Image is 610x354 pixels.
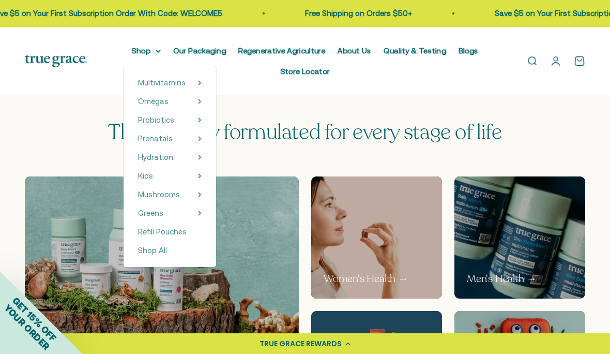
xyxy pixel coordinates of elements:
[324,272,408,286] p: Women's Health →
[138,77,186,89] a: Multivitamins
[138,115,174,124] span: Probiotics
[138,97,169,106] span: Omegas
[138,190,180,199] span: Mushrooms
[138,95,169,108] a: Omegas
[338,46,371,55] a: About Us
[304,9,411,18] a: Free Shipping on Orders $50+
[138,78,186,87] span: Multivitamins
[138,151,202,164] summary: Hydration
[454,176,585,299] a: True Grace One Daily Men's multivitamin bottles on a blue background Men's Health →
[138,226,202,238] a: Refill Pouches
[238,46,325,55] a: Regenerative Agriculture
[138,134,173,143] span: Prenatals
[467,272,537,286] p: Men's Health →
[138,207,163,219] a: Greens
[138,188,180,201] a: Mushrooms
[138,114,202,126] summary: Probiotics
[384,46,446,55] a: Quality & Testing
[138,77,202,89] summary: Multivitamins
[138,132,173,145] a: Prenatals
[108,118,501,146] span: Thoughtfully formulated for every stage of life
[138,244,202,257] a: Shop All
[138,207,202,219] summary: Greens
[173,46,226,55] a: Our Packaging
[138,170,153,182] a: Kids
[138,132,202,145] summary: Prenatals
[138,171,153,180] span: Kids
[138,246,167,255] span: Shop All
[138,95,202,108] summary: Omegas
[138,170,202,182] summary: Kids
[459,46,478,55] a: Blogs
[311,176,442,299] img: Woman holding a small pill in a pink background
[138,114,174,126] a: Probiotics
[10,295,58,343] span: GET 15% OFF
[138,188,202,201] summary: Mushrooms
[138,209,163,217] span: Greens
[280,67,330,76] a: Store Locator
[132,45,161,57] summary: Shop
[454,176,585,299] img: True Grace One Daily Men's multivitamin bottles on a blue background
[138,153,173,161] span: Hydration
[2,302,52,352] span: YOUR ORDER
[260,338,342,349] div: TRUE GRACE REWARDS
[138,227,187,236] span: Refill Pouches
[138,151,173,164] a: Hydration
[311,176,442,299] a: Woman holding a small pill in a pink background Women's Health →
